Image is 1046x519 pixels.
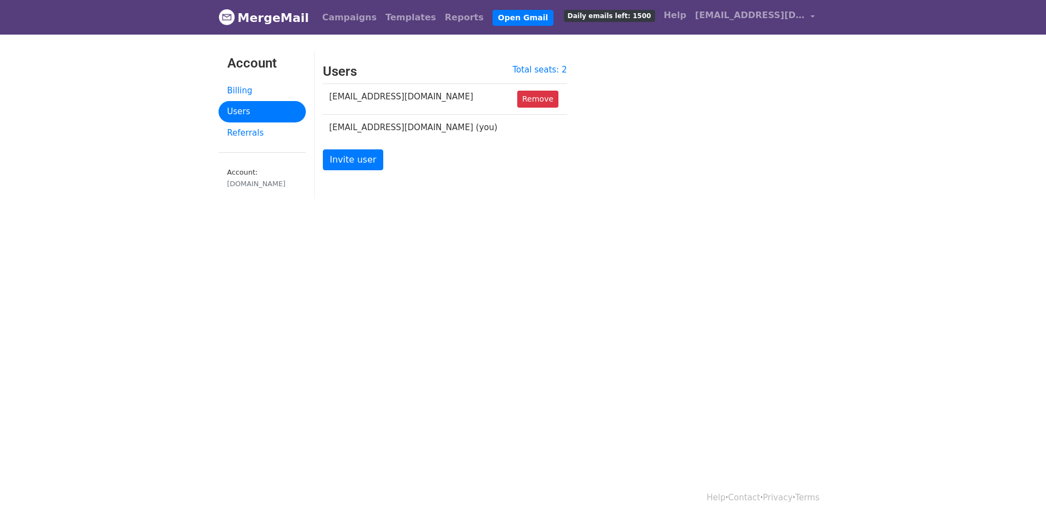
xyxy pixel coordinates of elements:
[219,122,306,144] a: Referrals
[659,4,691,26] a: Help
[219,9,235,25] img: MergeMail logo
[691,4,819,30] a: [EMAIL_ADDRESS][DOMAIN_NAME]
[219,101,306,122] a: Users
[381,7,440,29] a: Templates
[227,178,297,189] div: [DOMAIN_NAME]
[560,4,659,26] a: Daily emails left: 1500
[493,10,553,26] a: Open Gmail
[728,493,760,503] a: Contact
[323,115,511,141] td: [EMAIL_ADDRESS][DOMAIN_NAME] (you)
[695,9,805,22] span: [EMAIL_ADDRESS][DOMAIN_NAME]
[227,168,297,189] small: Account:
[219,80,306,102] a: Billing
[517,91,558,108] a: Remove
[323,84,511,115] td: [EMAIL_ADDRESS][DOMAIN_NAME]
[318,7,381,29] a: Campaigns
[564,10,655,22] span: Daily emails left: 1500
[795,493,819,503] a: Terms
[323,149,384,170] a: Invite user
[323,64,567,80] h3: Users
[512,65,567,75] a: Total seats: 2
[219,6,309,29] a: MergeMail
[227,55,297,71] h3: Account
[763,493,792,503] a: Privacy
[707,493,725,503] a: Help
[440,7,488,29] a: Reports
